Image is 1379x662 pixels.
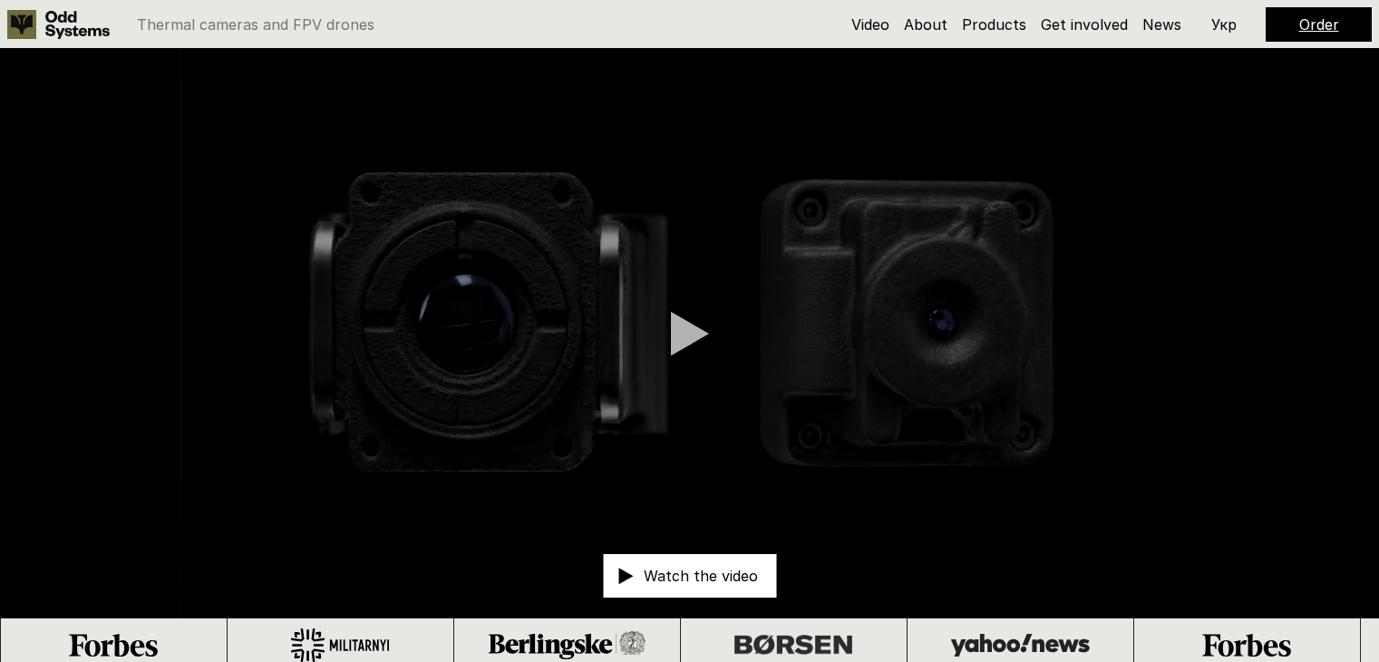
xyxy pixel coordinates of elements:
a: About [904,15,947,34]
p: Укр [1211,17,1237,32]
a: Get involved [1041,15,1128,34]
a: News [1142,15,1181,34]
p: Thermal cameras and FPV drones [137,17,374,32]
p: Watch the video [644,569,758,583]
a: Video [851,15,889,34]
a: Products [962,15,1026,34]
a: Order [1299,15,1339,34]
